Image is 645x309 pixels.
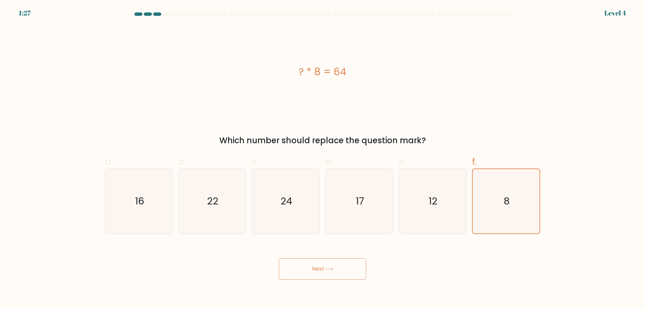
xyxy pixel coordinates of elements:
text: 17 [356,194,364,208]
span: d. [325,155,333,168]
text: 24 [281,194,292,208]
div: 1:27 [19,8,31,18]
span: c. [252,155,259,168]
div: Level 4 [604,8,626,18]
text: 16 [135,194,144,208]
span: b. [178,155,186,168]
span: e. [399,155,406,168]
div: Which number should replace the question mark? [109,134,536,147]
text: 8 [504,194,510,208]
text: 12 [429,194,438,208]
span: f. [472,155,477,168]
text: 22 [207,194,219,208]
button: Next [279,258,366,280]
div: ? * 8 = 64 [105,64,540,79]
span: a. [105,155,113,168]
